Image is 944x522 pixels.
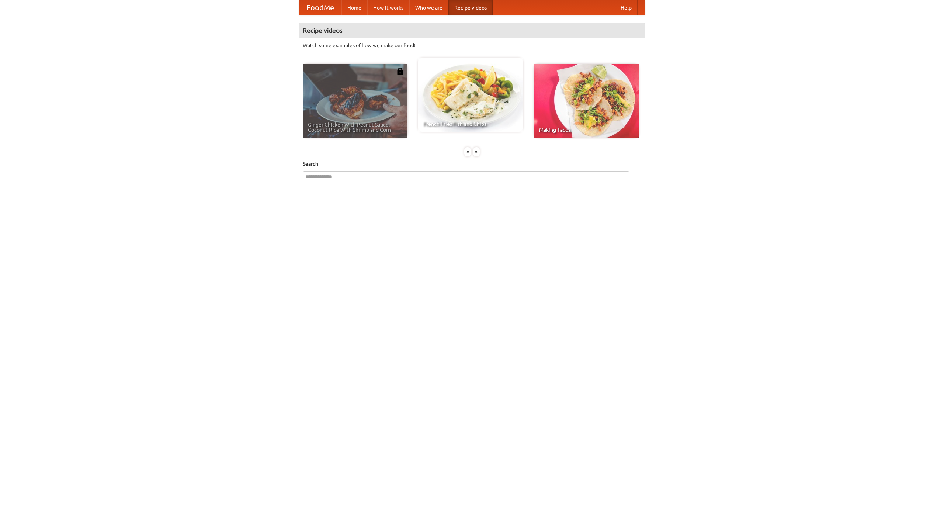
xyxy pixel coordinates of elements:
a: How it works [367,0,409,15]
a: FoodMe [299,0,341,15]
div: » [473,147,480,156]
h4: Recipe videos [299,23,645,38]
a: French Fries Fish and Chips [418,58,523,132]
a: Who we are [409,0,448,15]
img: 483408.png [396,68,404,75]
div: « [464,147,471,156]
a: Home [341,0,367,15]
p: Watch some examples of how we make our food! [303,42,641,49]
a: Making Tacos [534,64,639,138]
span: French Fries Fish and Chips [423,121,518,127]
h5: Search [303,160,641,167]
a: Help [615,0,638,15]
a: Recipe videos [448,0,493,15]
span: Making Tacos [539,127,634,132]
